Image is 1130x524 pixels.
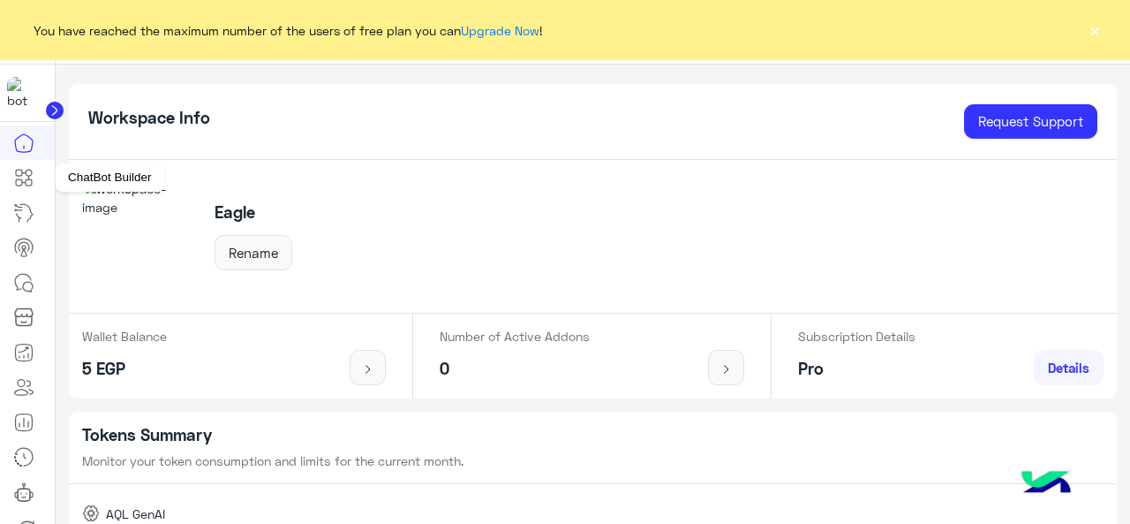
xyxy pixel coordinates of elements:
img: icon [715,362,737,376]
p: Wallet Balance [82,327,167,346]
img: 713415422032625 [7,77,39,109]
span: Details [1048,360,1089,376]
div: ChatBot Builder [55,163,165,192]
button: × [1086,21,1104,39]
img: AQL GenAI [82,505,100,522]
a: Details [1034,350,1104,385]
p: Monitor your token consumption and limits for the current month. [82,452,1104,470]
span: You have reached the maximum number of the users of free plan you can ! [34,21,542,40]
h5: Pro [798,359,915,379]
h5: Tokens Summary [82,425,1104,445]
span: AQL GenAI [106,505,165,523]
h5: 0 [440,359,590,379]
h5: Eagle [215,202,292,223]
img: hulul-logo.png [1015,453,1077,515]
p: Number of Active Addons [440,327,590,346]
img: workspace-image [82,179,195,292]
p: Subscription Details [798,327,915,346]
img: icon [357,362,379,376]
h5: Workspace Info [88,108,210,128]
a: Request Support [964,104,1097,140]
h5: 5 EGP [82,359,167,379]
button: Rename [215,235,292,270]
a: Upgrade Now [461,23,539,38]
